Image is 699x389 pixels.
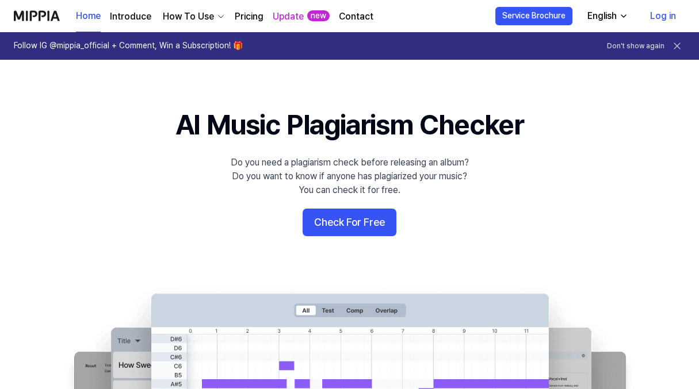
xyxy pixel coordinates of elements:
div: Do you need a plagiarism check before releasing an album? Do you want to know if anyone has plagi... [231,156,469,197]
button: How To Use [161,10,226,24]
div: English [585,9,619,23]
h1: Follow IG @mippia_official + Comment, Win a Subscription! 🎁 [14,40,243,52]
button: Service Brochure [495,7,572,25]
button: Don't show again [607,41,664,51]
div: How To Use [161,10,216,24]
a: Pricing [235,10,263,24]
a: Update [273,10,304,24]
div: new [307,10,330,22]
a: Contact [339,10,373,24]
button: English [578,5,635,28]
button: Check For Free [303,209,396,236]
a: Introduce [110,10,151,24]
h1: AI Music Plagiarism Checker [175,106,524,144]
a: Home [76,1,101,32]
